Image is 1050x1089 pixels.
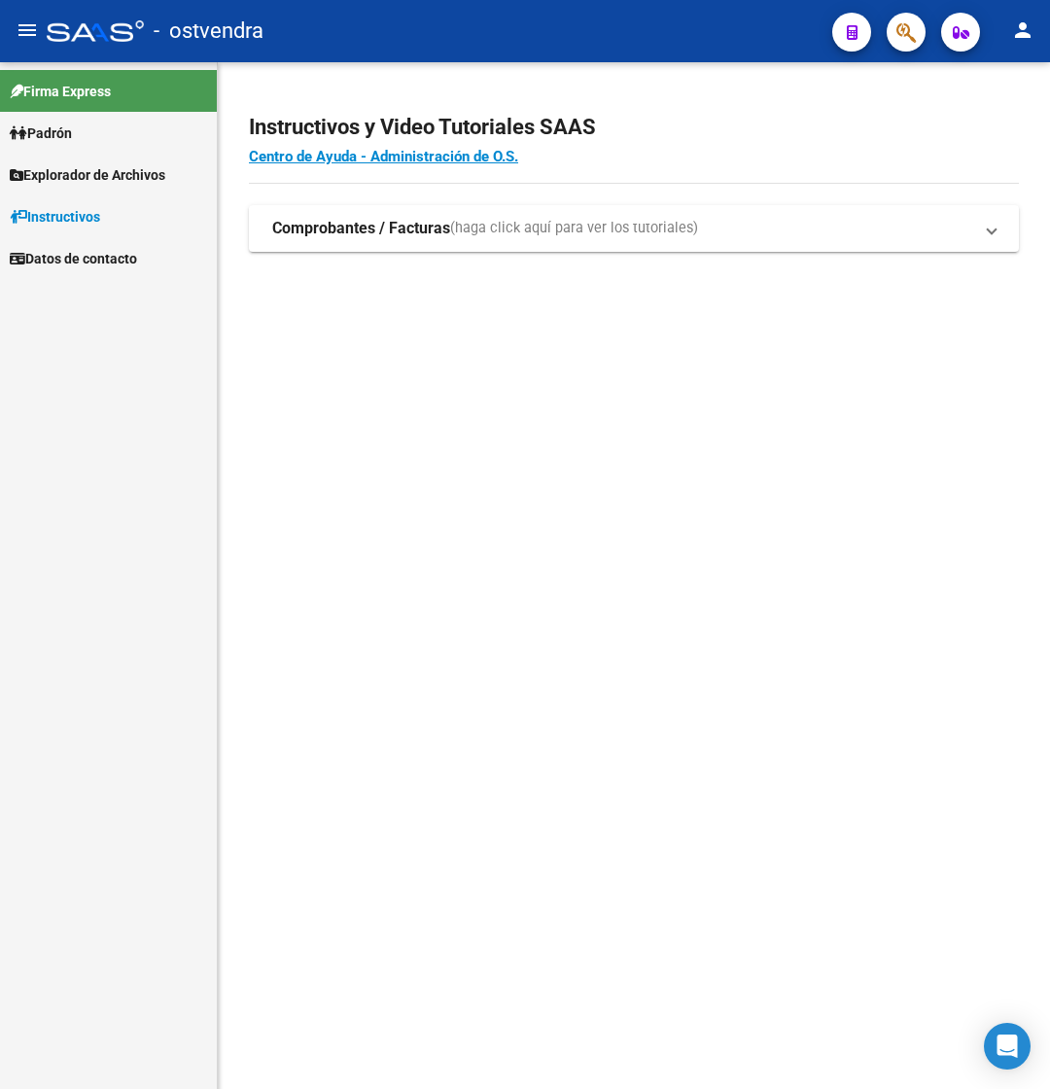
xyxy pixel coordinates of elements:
mat-icon: menu [16,18,39,42]
a: Centro de Ayuda - Administración de O.S. [249,148,518,165]
span: Firma Express [10,81,111,102]
mat-icon: person [1011,18,1034,42]
h2: Instructivos y Video Tutoriales SAAS [249,109,1019,146]
mat-expansion-panel-header: Comprobantes / Facturas(haga click aquí para ver los tutoriales) [249,205,1019,252]
strong: Comprobantes / Facturas [272,218,450,239]
span: Datos de contacto [10,248,137,269]
span: (haga click aquí para ver los tutoriales) [450,218,698,239]
span: Explorador de Archivos [10,164,165,186]
div: Open Intercom Messenger [984,1023,1031,1070]
span: Padrón [10,123,72,144]
span: - ostvendra [154,10,263,53]
span: Instructivos [10,206,100,228]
